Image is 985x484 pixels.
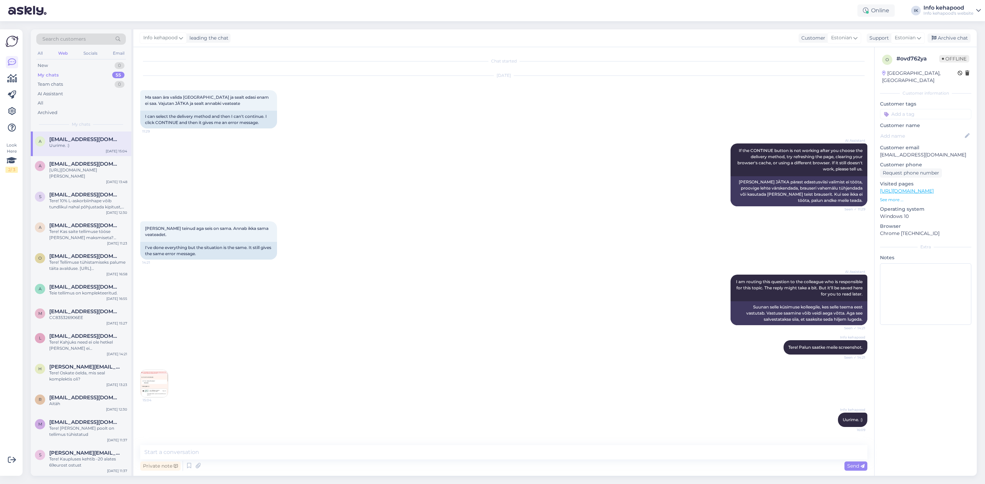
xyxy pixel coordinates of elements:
input: Add a tag [880,109,971,119]
span: Tere! Palun saatke meile screenshot. [788,345,863,350]
span: Info kehapood [143,34,178,42]
div: AI Assistant [38,91,63,97]
span: arinakene7@gmail.com [49,284,120,290]
div: [DATE] 15:04 [106,149,127,154]
div: IK [911,6,921,15]
span: annelimusto@gmail.com [49,161,120,167]
p: Visited pages [880,180,971,188]
div: [DATE] [140,72,867,79]
span: My chats [72,121,90,127]
div: Archived [38,109,57,116]
span: a [39,225,42,230]
span: Search customers [42,36,86,43]
p: [EMAIL_ADDRESS][DOMAIN_NAME] [880,151,971,158]
div: New [38,62,48,69]
span: muahannalattik@gmail.com [49,308,120,315]
span: Seen ✓ 14:21 [840,355,865,360]
div: Socials [82,49,99,58]
div: leading the chat [187,34,228,42]
div: [DATE] 11:37 [107,438,127,443]
p: Browser [880,223,971,230]
div: [DATE] 12:30 [106,210,127,215]
a: [URL][DOMAIN_NAME] [880,188,934,194]
p: Customer phone [880,161,971,168]
span: 11:29 [142,129,168,134]
p: See more ... [880,197,971,203]
span: Offline [939,55,969,63]
div: Tere! Kas saite tellimuse tööse [PERSON_NAME] maksmiseta? Tellimus [PERSON_NAME] jääb kinni, saan... [49,229,127,241]
div: Tere! Oskate öelda, mis seal komplektis oli? [49,370,127,382]
input: Add name [880,132,963,140]
p: Chrome [TECHNICAL_ID] [880,230,971,237]
div: Uurime. :) [49,142,127,149]
span: r [39,397,42,402]
p: Windows 10 [880,213,971,220]
div: Info kehapood's website [923,11,973,16]
div: Tere! Kahjuks need ei ole hetkel [PERSON_NAME] ei [PERSON_NAME], kas on veel tulemas [49,339,127,351]
div: All [38,100,43,107]
span: Uurime. :) [843,417,863,422]
span: 15:04 [143,398,168,403]
div: Private note [140,461,181,471]
div: 0 [115,81,124,88]
span: o [38,255,42,261]
span: Ma saan ära valida [GEOGRAPHIC_DATA] ja sealt edasi enam ei saa. Vajutan JÄTKA ja sealt annabki v... [145,95,270,106]
div: I can select the delivery method and then I can't continue. I click CONTINUE and then it gives me... [140,111,277,128]
span: s [39,452,41,457]
div: [DATE] 11:23 [107,241,127,246]
span: Seen ✓ 14:21 [840,326,865,331]
div: 0 [115,62,124,69]
span: helina.evert@mail.ee [49,364,120,370]
div: CC835326906EE [49,315,127,321]
span: maryh@hot.ee [49,419,120,425]
div: Archive chat [928,33,971,43]
div: [DATE] 13:23 [106,382,127,387]
span: 16:09 [840,427,865,432]
div: Customer [799,34,825,42]
div: Chat started [140,58,867,64]
div: Suunan selle küsimuse kolleegile, kes selle teema eest vastutab. Vastuse saamine võib veidi aega ... [731,301,867,325]
span: a [39,163,42,168]
span: sandra.sall@mail.ee [49,450,120,456]
p: Customer tags [880,100,971,108]
div: [DATE] 14:21 [107,351,127,357]
div: I've done everything but the situation is the same. It still gives the same error message. [140,242,277,260]
div: [URL][DOMAIN_NAME][PERSON_NAME] [49,167,127,179]
p: Operating system [880,206,971,213]
span: sova26@yandex.com [49,192,120,198]
span: If the CONTINUE button is not working after you choose the delivery method, try refreshing the pa... [737,148,864,171]
span: m [38,421,42,427]
span: a [39,286,42,291]
span: [PERSON_NAME] teinud aga seis on sama. Annab ikka sama veateadet. [145,226,270,237]
div: Tere! [PERSON_NAME] poolt on tellimus tühistatud [49,425,127,438]
span: agneskandroo@gmail.com [49,136,120,142]
div: Tere! Kaupluses kehtib -20 alates 69eurost ostust [49,456,127,468]
span: o [885,57,889,62]
div: [PERSON_NAME] JÄTKA pärast edastusviisi valimist ei tööta, proovige lehte värskendada, brauseri v... [731,176,867,206]
p: Notes [880,254,971,261]
div: Look Here [5,142,18,173]
span: s [39,194,41,199]
div: 55 [112,72,124,79]
span: Info kehapood [840,407,865,412]
span: I am routing this question to the colleague who is responsible for this topic. The reply might ta... [736,279,864,296]
img: Askly Logo [5,35,18,48]
span: AI Assistant [840,269,865,274]
div: Info kehapood [923,5,973,11]
span: l [39,335,41,341]
div: Tere! 10% L-askorbiinhape võib tundlikul nahal põhjustada kipitust, punetust või ärritust, eriti ... [49,198,127,210]
span: Estonian [831,34,852,42]
span: m [38,311,42,316]
span: h [38,366,42,371]
div: [DATE] 13:48 [106,179,127,184]
div: All [36,49,44,58]
div: Tere! Tellimuse tühistamiseks palume täita avalduse. [URL][DOMAIN_NAME] [49,259,127,272]
div: [DATE] 16:58 [106,272,127,277]
span: Info kehapood [840,335,865,340]
p: Customer name [880,122,971,129]
div: # ovd762ya [896,55,939,63]
span: 14:21 [142,260,168,265]
div: Support [867,34,889,42]
div: Aitäh [49,401,127,407]
a: Info kehapoodInfo kehapood's website [923,5,981,16]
